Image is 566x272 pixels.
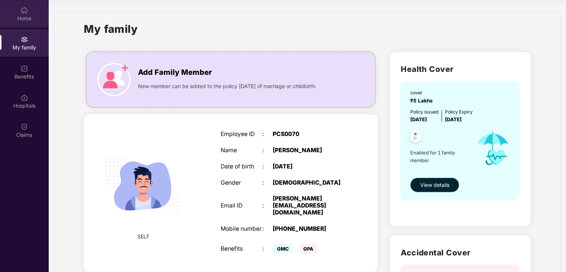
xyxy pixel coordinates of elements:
span: GPA [299,244,318,254]
div: Employee ID [221,131,262,138]
div: : [262,163,273,170]
span: SELF [138,233,150,241]
div: : [262,131,273,138]
div: [PERSON_NAME][EMAIL_ADDRESS][DOMAIN_NAME] [273,195,346,216]
span: GMC [273,244,293,254]
div: Mobile number [221,226,262,233]
span: Add Family Member [138,67,212,78]
h1: My family [84,21,138,37]
div: : [262,179,273,186]
div: : [262,245,273,252]
span: [DATE] [445,116,462,122]
div: Benefits [221,245,262,252]
div: : [262,202,273,209]
span: Enabled for 1 family member [410,149,469,164]
button: View details [410,178,459,192]
div: cover [410,89,436,96]
div: Name [221,147,262,154]
div: Email ID [221,202,262,209]
div: Policy Expiry [445,108,473,115]
div: Gender [221,179,262,186]
h2: Accidental Cover [401,247,520,259]
div: : [262,226,273,233]
img: svg+xml;base64,PHN2ZyBpZD0iSG9zcGl0YWxzIiB4bWxucz0iaHR0cDovL3d3dy53My5vcmcvMjAwMC9zdmciIHdpZHRoPS... [21,94,28,101]
div: [PERSON_NAME] [273,147,346,154]
img: svg+xml;base64,PHN2ZyB4bWxucz0iaHR0cDovL3d3dy53My5vcmcvMjAwMC9zdmciIHdpZHRoPSI0OC45NDMiIGhlaWdodD... [407,129,425,147]
div: [PHONE_NUMBER] [273,226,346,233]
div: [DEMOGRAPHIC_DATA] [273,179,346,186]
img: svg+xml;base64,PHN2ZyBpZD0iQmVuZWZpdHMiIHhtbG5zPSJodHRwOi8vd3d3LnczLm9yZy8yMDAwL3N2ZyIgd2lkdGg9Ij... [21,65,28,72]
img: svg+xml;base64,PHN2ZyB4bWxucz0iaHR0cDovL3d3dy53My5vcmcvMjAwMC9zdmciIHdpZHRoPSIyMjQiIGhlaWdodD0iMT... [97,139,190,233]
div: PCS0070 [273,131,346,138]
img: icon [97,63,131,96]
div: : [262,147,273,154]
div: [DATE] [273,163,346,170]
img: svg+xml;base64,PHN2ZyB3aWR0aD0iMjAiIGhlaWdodD0iMjAiIHZpZXdCb3g9IjAgMCAyMCAyMCIgZmlsbD0ibm9uZSIgeG... [21,36,28,43]
span: New member can be added to the policy [DATE] of marriage or childbirth. [138,82,317,90]
div: Policy issued [410,108,439,115]
img: svg+xml;base64,PHN2ZyBpZD0iQ2xhaW0iIHhtbG5zPSJodHRwOi8vd3d3LnczLm9yZy8yMDAwL3N2ZyIgd2lkdGg9IjIwIi... [21,123,28,130]
img: icon [470,123,516,174]
img: svg+xml;base64,PHN2ZyBpZD0iSG9tZSIgeG1sbnM9Imh0dHA6Ly93d3cudzMub3JnLzIwMDAvc3ZnIiB3aWR0aD0iMjAiIG... [21,7,28,14]
span: ₹5 Lakhs [410,98,436,104]
span: [DATE] [410,116,427,122]
div: Date of birth [221,163,262,170]
h2: Health Cover [401,63,520,75]
span: View details [420,181,449,189]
